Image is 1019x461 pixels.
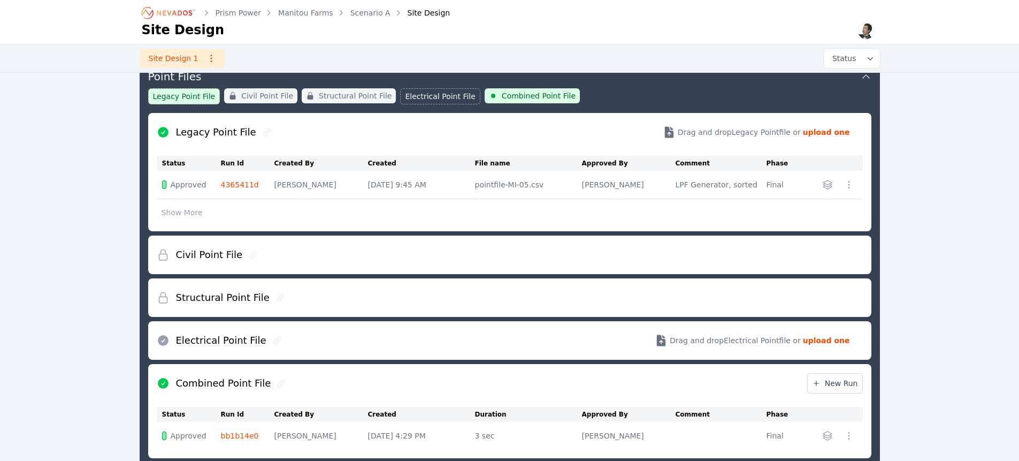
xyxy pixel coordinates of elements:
[278,7,333,18] a: Manitou Farms
[171,430,206,441] span: Approved
[274,407,368,422] th: Created By
[828,53,856,64] span: Status
[176,376,271,391] h2: Combined Point File
[142,21,225,39] h1: Site Design
[582,422,676,450] td: [PERSON_NAME]
[475,156,582,171] th: File name
[221,432,259,440] a: bb1b14e0
[274,156,368,171] th: Created By
[767,407,799,422] th: Phase
[678,127,801,138] span: Drag and drop Legacy Point file or
[221,156,274,171] th: Run Id
[405,91,475,102] span: Electrical Point File
[475,407,582,422] th: Duration
[824,49,880,68] button: Status
[650,117,863,147] button: Drag and dropLegacy Pointfile or upload one
[157,156,221,171] th: Status
[241,90,293,101] span: Civil Point File
[807,373,863,394] a: New Run
[176,290,270,305] h2: Structural Point File
[148,69,202,84] h3: Point Files
[676,156,767,171] th: Comment
[221,407,274,422] th: Run Id
[153,91,216,102] span: Legacy Point File
[767,156,799,171] th: Phase
[582,407,676,422] th: Approved By
[274,171,368,199] td: [PERSON_NAME]
[393,7,450,18] div: Site Design
[157,202,208,223] button: Show More
[803,127,850,138] strong: upload one
[176,247,242,262] h2: Civil Point File
[582,156,676,171] th: Approved By
[368,156,475,171] th: Created
[368,171,475,199] td: [DATE] 9:45 AM
[176,333,266,348] h2: Electrical Point File
[221,180,259,189] a: 4365411d
[475,179,577,190] div: pointfile-MI-05.csv
[767,179,794,190] div: Final
[319,90,392,101] span: Structural Point File
[582,171,676,199] td: [PERSON_NAME]
[767,430,794,441] div: Final
[142,4,450,21] nav: Breadcrumb
[140,49,225,68] a: Site Design 1
[676,407,767,422] th: Comment
[812,378,858,389] span: New Run
[676,179,761,190] div: LPF Generator, sorted
[368,422,475,450] td: [DATE] 4:29 PM
[350,7,390,18] a: Scenario A
[157,407,221,422] th: Status
[803,335,850,346] strong: upload one
[642,326,863,356] button: Drag and dropElectrical Pointfile or upload one
[475,430,577,441] div: 3 sec
[857,22,875,40] img: Alex Kushner
[216,7,262,18] a: Prism Power
[502,90,576,101] span: Combined Point File
[171,179,206,190] span: Approved
[368,407,475,422] th: Created
[670,335,801,346] span: Drag and drop Electrical Point file or
[176,125,256,140] h2: Legacy Point File
[274,422,368,450] td: [PERSON_NAME]
[148,63,871,88] button: Point Files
